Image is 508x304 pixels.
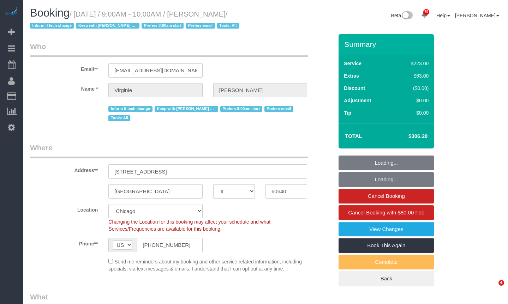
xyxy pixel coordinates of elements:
[401,11,413,20] img: New interface
[108,83,202,97] input: First Name**
[484,280,501,297] iframe: Intercom live chat
[30,23,74,29] span: Inform if tech change
[345,133,362,139] strong: Total
[30,41,308,57] legend: Who
[344,72,359,79] label: Extras
[217,23,239,29] span: Tools: All
[25,83,103,92] label: Name *
[418,7,431,23] a: 79
[344,97,371,104] label: Adjustment
[220,106,262,112] span: Prefers 8:00am start
[155,106,218,112] span: Keep with [PERSON_NAME] + 1 !!!!
[344,40,430,48] h3: Summary
[30,7,70,19] span: Booking
[76,23,139,29] span: Keep with [PERSON_NAME] + 1 !!!!
[142,23,184,29] span: Prefers 8:00am start
[339,271,434,286] a: Back
[455,13,499,18] a: [PERSON_NAME]
[339,205,434,220] a: Cancel Booking with $80.00 Fee
[348,209,424,215] span: Cancel Booking with $80.00 Fee
[265,184,307,199] input: Zip Code**
[108,115,130,121] span: Tools: All
[344,85,365,92] label: Discount
[396,85,429,92] div: ($0.00)
[339,222,434,237] a: View Changes
[30,10,241,30] small: / [DATE] / 9:00AM - 10:00AM / [PERSON_NAME]
[25,204,103,213] label: Location
[339,238,434,253] a: Book This Again
[396,60,429,67] div: $223.00
[4,7,18,17] img: Automaid Logo
[213,83,307,97] input: Last Name*
[186,23,215,29] span: Prefers email
[423,9,429,15] span: 79
[30,142,308,158] legend: Where
[108,219,270,232] span: Changing the Location for this booking may affect your schedule and what Services/Frequencies are...
[108,106,152,112] span: Inform if tech change
[344,109,351,116] label: Tip
[396,97,429,104] div: $0.00
[436,13,450,18] a: Help
[391,13,413,18] a: Beta
[264,106,293,112] span: Prefers email
[108,259,302,272] span: Send me reminders about my booking and other service related information, including specials, via...
[396,72,429,79] div: $63.00
[498,280,504,286] span: 4
[339,189,434,203] a: Cancel Booking
[387,133,428,139] h4: $306.20
[344,60,361,67] label: Service
[396,109,429,116] div: $0.00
